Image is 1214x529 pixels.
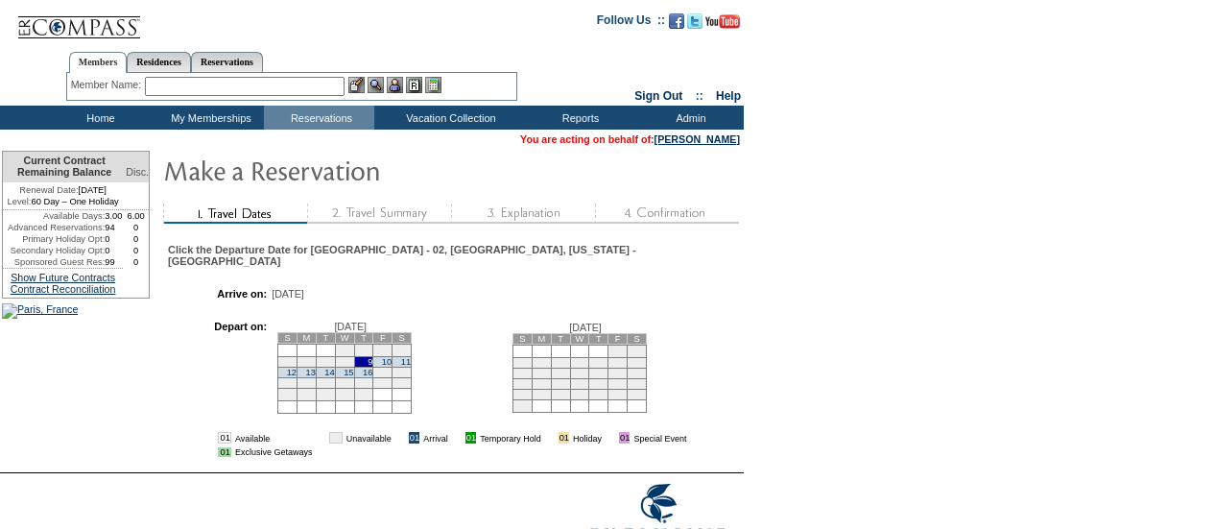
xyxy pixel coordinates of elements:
td: 18 [532,378,551,389]
a: 14 [324,368,334,377]
td: Arrival [423,432,448,444]
td: 01 [559,432,569,444]
a: Members [69,52,128,73]
td: 2 [628,345,647,357]
td: 15 [608,368,628,378]
img: step2_state1.gif [307,204,451,224]
img: step4_state1.gif [595,204,739,224]
td: S [513,333,533,344]
td: 25 [532,389,551,399]
img: Paris, France [2,303,78,319]
td: Unavailable [346,432,392,444]
td: 23 [628,378,647,389]
a: 11 [401,357,411,367]
td: 19 [551,378,570,389]
td: 30 [628,389,647,399]
a: Residences [127,52,191,72]
img: b_edit.gif [348,77,365,93]
img: View [368,77,384,93]
td: Holiday [573,432,602,444]
td: Follow Us :: [597,12,665,35]
td: M [532,333,551,344]
td: 9 [628,357,647,368]
td: S [628,333,647,344]
td: 5 [551,357,570,368]
td: 94 [105,222,123,233]
td: 0 [123,222,149,233]
td: 01 [218,432,230,444]
td: 7 [316,356,335,367]
td: 14 [589,368,608,378]
td: 8 [608,357,628,368]
a: Contract Reconciliation [11,283,116,295]
td: 01 [218,447,230,457]
td: F [373,332,393,343]
td: 20 [570,378,589,389]
img: Impersonate [387,77,403,93]
span: [DATE] [272,288,304,300]
td: 0 [123,245,149,256]
td: 10 [513,368,533,378]
a: 10 [382,357,392,367]
td: T [316,332,335,343]
td: 6.00 [123,210,149,222]
td: Arrive on: [178,288,267,300]
td: 01 [465,432,476,444]
img: Reservations [406,77,422,93]
a: 12 [287,368,297,377]
td: 1 [608,345,628,357]
img: step3_state1.gif [451,204,595,224]
a: 16 [363,368,372,377]
td: 22 [335,377,354,388]
td: 29 [335,388,354,400]
img: i.gif [545,433,555,443]
span: You are acting on behalf of: [520,133,740,145]
a: 15 [344,368,353,377]
td: Reservations [264,106,374,130]
td: [DATE] [3,182,123,196]
td: 0 [123,256,149,268]
td: 17 [513,378,533,389]
td: Temporary Hold [480,432,541,444]
td: Special Event [633,432,686,444]
td: Admin [633,106,744,130]
img: Make Reservation [163,151,547,189]
td: 26 [551,389,570,399]
td: 22 [608,378,628,389]
td: 16 [628,368,647,378]
img: i.gif [316,433,325,443]
span: Level: [8,196,32,207]
td: 19 [278,377,298,388]
td: Depart on: [178,321,267,419]
td: 27 [298,388,317,400]
td: 0 [105,245,123,256]
td: My Memberships [154,106,264,130]
img: b_calculator.gif [425,77,441,93]
td: 01 [329,432,342,444]
td: 31 [513,399,533,412]
td: T [354,332,373,343]
td: 9 [354,356,373,367]
td: 26 [278,388,298,400]
td: 3 [513,357,533,368]
a: Reservations [191,52,263,72]
img: i.gif [606,433,615,443]
a: Show Future Contracts [11,272,115,283]
td: 20 [298,377,317,388]
img: i.gif [452,433,462,443]
td: Sponsored Guest Res: [3,256,105,268]
td: 12 [551,368,570,378]
td: 13 [570,368,589,378]
span: [DATE] [334,321,367,332]
a: Subscribe to our YouTube Channel [705,19,740,31]
td: 3.00 [105,210,123,222]
img: Follow us on Twitter [687,13,702,29]
td: 99 [105,256,123,268]
td: 24 [513,389,533,399]
span: [DATE] [569,322,602,333]
img: Become our fan on Facebook [669,13,684,29]
td: 8 [335,356,354,367]
a: Become our fan on Facebook [669,19,684,31]
td: 6 [570,357,589,368]
td: Vacation Collection [374,106,523,130]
